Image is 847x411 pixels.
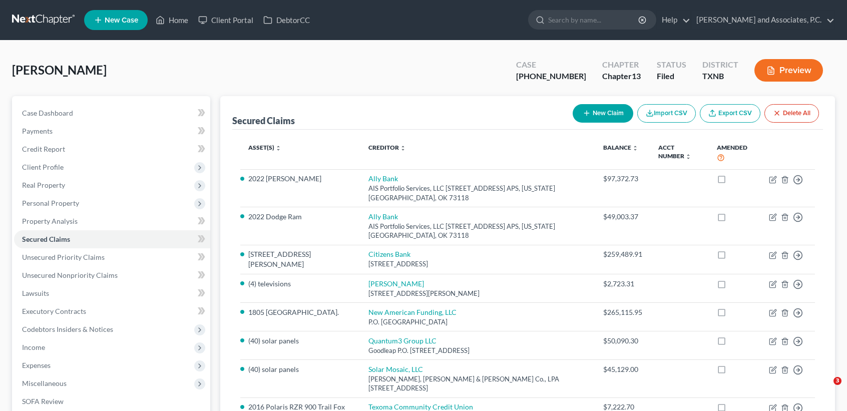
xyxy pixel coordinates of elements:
button: Delete All [764,104,819,123]
iframe: Intercom live chat [813,377,837,401]
a: Balance unfold_more [603,144,638,151]
span: Credit Report [22,145,65,153]
div: [PERSON_NAME], [PERSON_NAME] & [PERSON_NAME] Co., LPA [STREET_ADDRESS] [368,374,587,393]
div: AIS Portfolio Services, LLC [STREET_ADDRESS] APS, [US_STATE][GEOGRAPHIC_DATA], OK 73118 [368,222,587,240]
div: $49,003.37 [603,212,642,222]
a: Home [151,11,193,29]
a: Creditor unfold_more [368,144,406,151]
div: Filed [657,71,686,82]
i: unfold_more [685,154,691,160]
a: Executory Contracts [14,302,210,320]
div: P.O. [GEOGRAPHIC_DATA] [368,317,587,327]
div: Chapter [602,71,641,82]
button: Import CSV [637,104,696,123]
div: $97,372.73 [603,174,642,184]
span: Unsecured Nonpriority Claims [22,271,118,279]
a: Ally Bank [368,174,398,183]
i: unfold_more [275,145,281,151]
span: Case Dashboard [22,109,73,117]
a: Client Portal [193,11,258,29]
div: [STREET_ADDRESS][PERSON_NAME] [368,289,587,298]
span: Income [22,343,45,351]
span: Lawsuits [22,289,49,297]
a: [PERSON_NAME] [368,279,424,288]
a: Unsecured Priority Claims [14,248,210,266]
a: New American Funding, LLC [368,308,457,316]
a: Secured Claims [14,230,210,248]
a: Lawsuits [14,284,210,302]
a: Payments [14,122,210,140]
span: Client Profile [22,163,64,171]
a: Quantum3 Group LLC [368,336,437,345]
a: SOFA Review [14,392,210,410]
i: unfold_more [400,145,406,151]
li: 1805 [GEOGRAPHIC_DATA]. [248,307,352,317]
i: unfold_more [632,145,638,151]
li: (4) televisions [248,279,352,289]
div: TXNB [702,71,738,82]
span: Personal Property [22,199,79,207]
input: Search by name... [548,11,640,29]
a: Export CSV [700,104,760,123]
a: Texoma Community Credit Union [368,402,473,411]
div: $50,090.30 [603,336,642,346]
div: $265,115.95 [603,307,642,317]
div: [PHONE_NUMBER] [516,71,586,82]
div: $2,723.31 [603,279,642,289]
div: $45,129.00 [603,364,642,374]
a: Solar Mosaic, LLC [368,365,423,373]
span: Secured Claims [22,235,70,243]
div: Status [657,59,686,71]
li: (40) solar panels [248,364,352,374]
a: DebtorCC [258,11,315,29]
span: New Case [105,17,138,24]
div: District [702,59,738,71]
a: [PERSON_NAME] and Associates, P.C. [691,11,834,29]
div: Secured Claims [232,115,295,127]
div: Goodleap P.O. [STREET_ADDRESS] [368,346,587,355]
a: Acct Number unfold_more [658,144,691,160]
span: Executory Contracts [22,307,86,315]
a: Unsecured Nonpriority Claims [14,266,210,284]
span: SOFA Review [22,397,64,405]
div: Chapter [602,59,641,71]
div: Case [516,59,586,71]
span: [PERSON_NAME] [12,63,107,77]
span: Property Analysis [22,217,78,225]
a: Asset(s) unfold_more [248,144,281,151]
th: Amended [709,138,761,169]
li: 2022 Dodge Ram [248,212,352,222]
a: Property Analysis [14,212,210,230]
a: Credit Report [14,140,210,158]
div: $259,489.91 [603,249,642,259]
span: Payments [22,127,53,135]
li: (40) solar panels [248,336,352,346]
li: [STREET_ADDRESS][PERSON_NAME] [248,249,352,269]
span: Codebtors Insiders & Notices [22,325,113,333]
div: AIS Portfolio Services, LLC [STREET_ADDRESS] APS, [US_STATE][GEOGRAPHIC_DATA], OK 73118 [368,184,587,202]
span: Expenses [22,361,51,369]
span: 13 [632,71,641,81]
li: 2022 [PERSON_NAME] [248,174,352,184]
div: [STREET_ADDRESS] [368,259,587,269]
a: Citizens Bank [368,250,410,258]
button: New Claim [573,104,633,123]
a: Case Dashboard [14,104,210,122]
span: Real Property [22,181,65,189]
span: Unsecured Priority Claims [22,253,105,261]
a: Help [657,11,690,29]
span: Miscellaneous [22,379,67,387]
button: Preview [754,59,823,82]
a: Ally Bank [368,212,398,221]
span: 3 [833,377,841,385]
